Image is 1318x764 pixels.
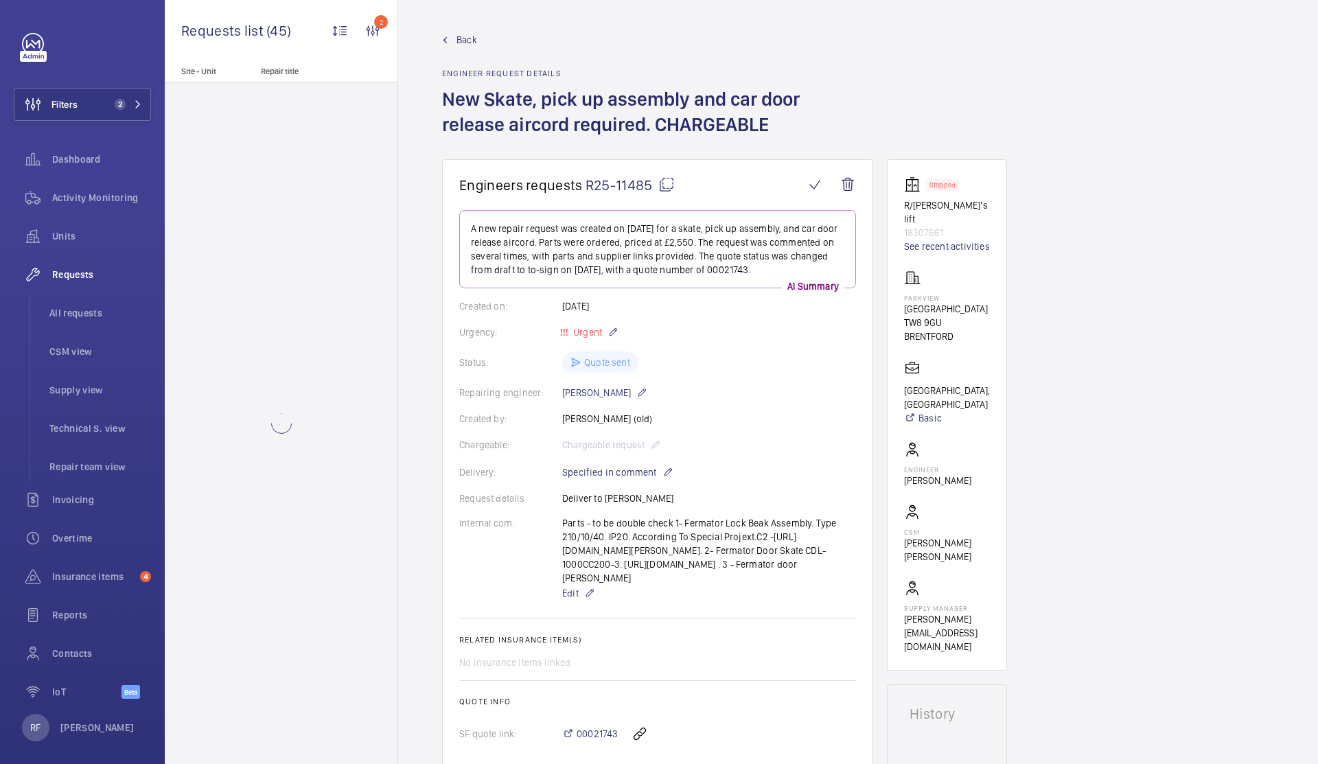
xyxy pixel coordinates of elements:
p: [PERSON_NAME] [60,721,135,734]
span: Technical S. view [49,421,151,435]
span: R25-11485 [586,176,675,194]
span: Supply view [49,383,151,397]
p: R/[PERSON_NAME]’s lift [904,198,990,226]
p: AI Summary [782,279,844,293]
p: RF [30,721,41,734]
p: [GEOGRAPHIC_DATA], [GEOGRAPHIC_DATA] [904,384,990,411]
p: [PERSON_NAME][EMAIL_ADDRESS][DOMAIN_NAME] [904,612,990,653]
span: Engineers requests [459,176,583,194]
span: 4 [140,571,151,582]
span: Back [456,33,477,47]
span: IoT [52,685,122,699]
span: Reports [52,608,151,622]
span: 2 [115,99,126,110]
p: [PERSON_NAME] [PERSON_NAME] [904,536,990,564]
p: [PERSON_NAME] [904,474,971,487]
span: Repair team view [49,460,151,474]
span: Insurance items [52,570,135,583]
span: Activity Monitoring [52,191,151,205]
span: Urgent [570,327,602,338]
p: Site - Unit [165,67,255,76]
span: Overtime [52,531,151,545]
span: Invoicing [52,493,151,507]
span: Beta [122,685,140,699]
h1: New Skate, pick up assembly and car door release aircord required. CHARGEABLE [442,86,873,159]
p: 18307661 [904,226,990,240]
p: Specified in comment [562,464,673,481]
p: [PERSON_NAME] [562,384,647,401]
span: 00021743 [577,727,618,741]
span: Dashboard [52,152,151,166]
button: Filters2 [14,88,151,121]
p: Repair title [261,67,351,76]
h1: History [910,707,984,721]
span: Units [52,229,151,243]
a: Basic [904,411,990,425]
p: Supply manager [904,604,990,612]
p: Stopped [929,183,956,187]
span: Requests [52,268,151,281]
span: All requests [49,306,151,320]
p: TW8 9GU BRENTFORD [904,316,990,343]
p: CSM [904,528,990,536]
p: A new repair request was created on [DATE] for a skate, pick up assembly, and car door release ai... [471,222,844,277]
span: Filters [51,97,78,111]
p: [GEOGRAPHIC_DATA] [904,302,990,316]
a: 00021743 [562,727,618,741]
h2: Engineer request details [442,69,873,78]
p: Engineer [904,465,971,474]
a: See recent activities [904,240,990,253]
span: CSM view [49,345,151,358]
span: Requests list [181,22,266,39]
span: Edit [562,586,579,600]
p: Parkview [904,294,990,302]
h2: Quote info [459,697,856,706]
h2: Related insurance item(s) [459,635,856,645]
span: Contacts [52,647,151,660]
img: elevator.svg [904,176,926,193]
